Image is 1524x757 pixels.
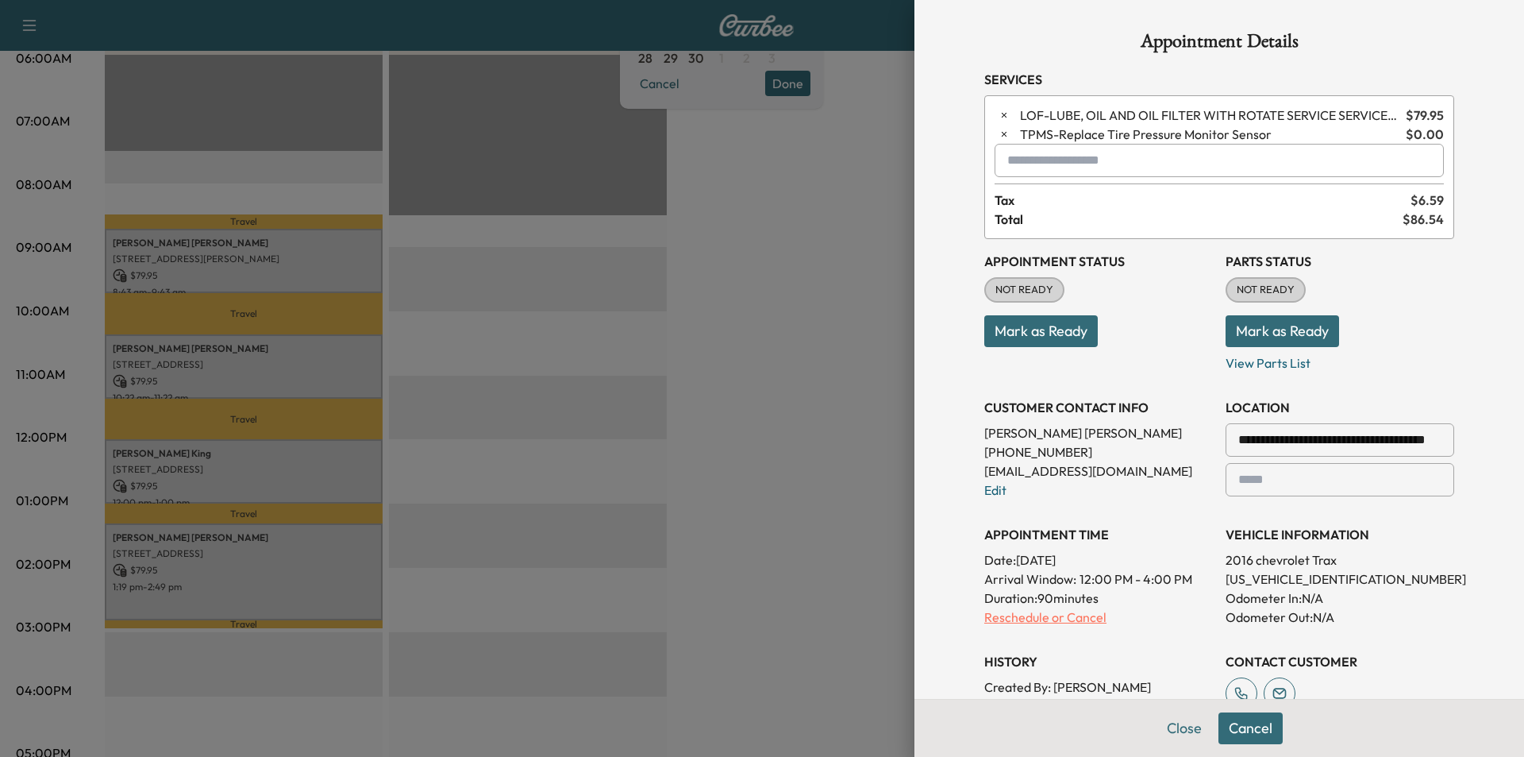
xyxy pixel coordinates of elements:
p: Date: [DATE] [984,550,1213,570]
h3: CONTACT CUSTOMER [1226,652,1454,671]
button: Cancel [1218,713,1283,744]
p: Odometer In: N/A [1226,589,1454,608]
p: [EMAIL_ADDRESS][DOMAIN_NAME] [984,462,1213,481]
h3: Parts Status [1226,252,1454,271]
h3: APPOINTMENT TIME [984,525,1213,544]
span: $ 0.00 [1406,125,1444,144]
span: LUBE, OIL AND OIL FILTER WITH ROTATE SERVICE SERVICE. RESET OIL LIFE MONITOR. HAZARDOUS WASTE FEE... [1020,106,1399,125]
p: [PERSON_NAME] [PERSON_NAME] [984,423,1213,442]
h3: History [984,652,1213,671]
p: 2016 chevrolet Trax [1226,550,1454,570]
a: Edit [984,482,1006,498]
span: Replace Tire Pressure Monitor Sensor [1020,125,1399,144]
button: Close [1156,713,1212,744]
h1: Appointment Details [984,32,1454,57]
span: Total [995,210,1403,229]
h3: LOCATION [1226,398,1454,417]
button: Mark as Ready [984,315,1098,347]
p: Created At : [DATE] 6:35:16 PM [984,697,1213,716]
span: NOT READY [986,282,1063,298]
h3: Services [984,70,1454,89]
p: [PHONE_NUMBER] [984,442,1213,462]
p: Arrival Window: [984,570,1213,589]
p: Created By : [PERSON_NAME] [984,678,1213,697]
span: Tax [995,191,1410,210]
span: NOT READY [1227,282,1304,298]
p: Odometer Out: N/A [1226,608,1454,627]
p: Reschedule or Cancel [984,608,1213,627]
span: $ 86.54 [1403,210,1444,229]
button: Mark as Ready [1226,315,1339,347]
span: $ 6.59 [1410,191,1444,210]
span: $ 79.95 [1406,106,1444,125]
p: View Parts List [1226,347,1454,373]
h3: CUSTOMER CONTACT INFO [984,398,1213,417]
h3: Appointment Status [984,252,1213,271]
h3: VEHICLE INFORMATION [1226,525,1454,544]
span: 12:00 PM - 4:00 PM [1079,570,1192,589]
p: [US_VEHICLE_IDENTIFICATION_NUMBER] [1226,570,1454,589]
p: Duration: 90 minutes [984,589,1213,608]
